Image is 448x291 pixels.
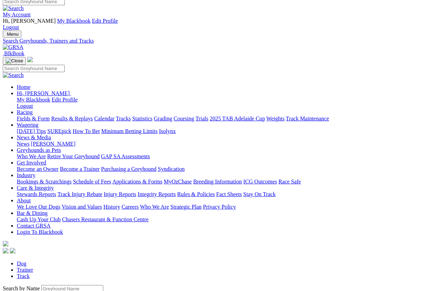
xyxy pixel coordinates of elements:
a: Bookings & Scratchings [17,179,71,185]
a: Minimum Betting Limits [101,128,157,134]
div: My Account [3,18,445,30]
a: Become a Trainer [60,166,100,172]
img: Close [6,58,23,64]
a: Contact GRSA [17,223,50,229]
a: Tracks [116,116,131,122]
img: logo-grsa-white.png [3,241,8,247]
a: My Blackbook [57,18,91,24]
a: Fact Sheets [216,191,242,197]
a: Vision and Values [62,204,102,210]
a: Racing [17,109,33,115]
a: Hi, [PERSON_NAME] [17,90,71,96]
a: Edit Profile [92,18,118,24]
a: Fields & Form [17,116,50,122]
div: Get Involved [17,166,445,172]
a: Injury Reports [104,191,136,197]
a: Isolynx [159,128,176,134]
div: News & Media [17,141,445,147]
a: My Blackbook [17,97,50,103]
img: Search [3,72,24,78]
a: Logout [17,103,33,109]
div: Wagering [17,128,445,134]
a: Integrity Reports [138,191,176,197]
button: Toggle navigation [3,57,26,65]
div: Care & Integrity [17,191,445,198]
a: Grading [154,116,172,122]
a: Privacy Policy [203,204,236,210]
a: BlkBook [3,50,24,56]
img: Search [3,5,24,12]
a: Coursing [174,116,194,122]
div: Racing [17,116,445,122]
a: Careers [121,204,139,210]
a: Results & Replays [51,116,93,122]
a: Login To Blackbook [17,229,63,235]
a: SUREpick [47,128,71,134]
img: logo-grsa-white.png [27,57,33,62]
a: How To Bet [73,128,100,134]
a: ICG Outcomes [243,179,277,185]
a: Race Safe [278,179,301,185]
a: Dog [17,261,27,266]
input: Search [3,65,65,72]
a: GAP SA Assessments [101,153,150,159]
a: Calendar [94,116,114,122]
a: Cash Up Your Club [17,216,61,222]
a: Strategic Plan [170,204,202,210]
a: Syndication [158,166,184,172]
img: GRSA [3,44,23,50]
a: Greyhounds as Pets [17,147,61,153]
a: MyOzChase [164,179,192,185]
a: History [103,204,120,210]
a: Bar & Dining [17,210,48,216]
a: Retire Your Greyhound [47,153,100,159]
a: Who We Are [140,204,169,210]
a: Who We Are [17,153,46,159]
a: My Account [3,12,31,18]
a: Wagering [17,122,38,128]
a: [PERSON_NAME] [31,141,75,147]
a: Statistics [132,116,153,122]
button: Toggle navigation [3,30,21,38]
div: Hi, [PERSON_NAME] [17,97,445,109]
span: Hi, [PERSON_NAME] [3,18,56,24]
a: Rules & Policies [177,191,215,197]
a: [DATE] Tips [17,128,46,134]
a: Logout [3,24,19,30]
a: Track [17,273,30,279]
a: About [17,198,31,203]
a: Schedule of Fees [73,179,111,185]
a: Breeding Information [193,179,242,185]
a: Track Injury Rebate [57,191,102,197]
a: Become an Owner [17,166,58,172]
a: Care & Integrity [17,185,54,191]
a: Weights [266,116,285,122]
a: Industry [17,172,35,178]
a: News [17,141,29,147]
a: Get Involved [17,160,46,166]
a: Stewards Reports [17,191,56,197]
a: Trials [195,116,208,122]
span: Menu [7,32,19,37]
a: Stay On Track [243,191,275,197]
a: We Love Our Dogs [17,204,60,210]
a: Applications & Forms [112,179,162,185]
span: Hi, [PERSON_NAME] [17,90,70,96]
img: facebook.svg [3,248,8,254]
img: twitter.svg [10,248,15,254]
div: About [17,204,445,210]
a: Purchasing a Greyhound [101,166,156,172]
span: BlkBook [4,50,24,56]
a: Edit Profile [52,97,78,103]
a: Search Greyhounds, Trainers and Tracks [3,38,445,44]
a: Trainer [17,267,33,273]
a: 2025 TAB Adelaide Cup [210,116,265,122]
a: Home [17,84,30,90]
a: Chasers Restaurant & Function Centre [62,216,148,222]
div: Greyhounds as Pets [17,153,445,160]
div: Industry [17,179,445,185]
div: Bar & Dining [17,216,445,223]
a: News & Media [17,134,51,140]
a: Track Maintenance [286,116,329,122]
